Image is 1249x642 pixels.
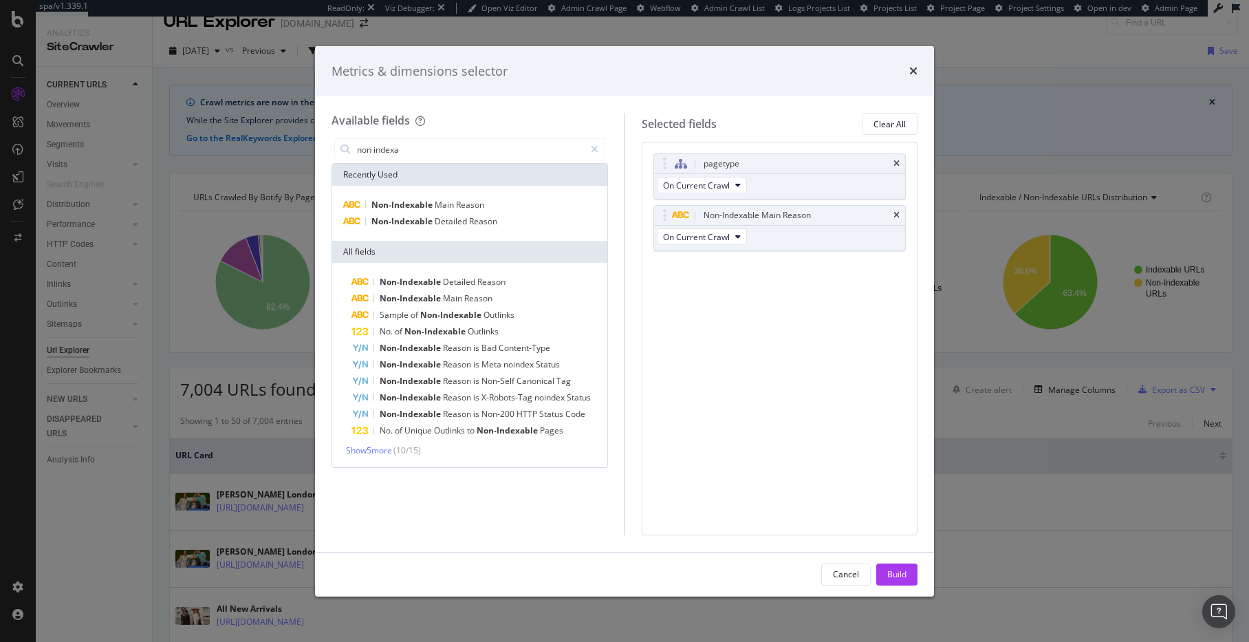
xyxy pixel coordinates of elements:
[876,564,917,586] button: Build
[380,408,443,420] span: Non-Indexable
[517,408,539,420] span: HTTP
[380,325,395,337] span: No.
[909,63,917,81] div: times
[332,241,607,263] div: All fields
[380,375,443,387] span: Non-Indexable
[332,63,508,81] div: Metrics & dimensions selector
[663,231,730,243] span: On Current Crawl
[346,445,392,456] span: Show 5 more
[443,342,473,354] span: Reason
[371,199,435,211] span: Non-Indexable
[380,342,443,354] span: Non-Indexable
[435,215,469,227] span: Detailed
[503,359,536,370] span: noindex
[468,325,499,337] span: Outlinks
[434,425,467,436] span: Outlinks
[371,215,435,227] span: Non-Indexable
[443,392,473,403] span: Reason
[821,564,871,586] button: Cancel
[477,276,506,288] span: Reason
[642,116,717,132] div: Selected fields
[653,153,906,200] div: pagetypetimesOn Current Crawl
[893,160,900,168] div: times
[443,375,473,387] span: Reason
[443,276,477,288] span: Detailed
[380,309,411,321] span: Sample
[534,392,567,403] span: noindex
[473,375,481,387] span: is
[380,359,443,370] span: Non-Indexable
[473,392,481,403] span: is
[481,392,534,403] span: X-Robots-Tag
[443,292,464,304] span: Main
[556,375,571,387] span: Tag
[356,139,585,160] input: Search by field name
[435,199,456,211] span: Main
[464,292,492,304] span: Reason
[473,342,481,354] span: is
[565,408,585,420] span: Code
[517,375,556,387] span: Canonical
[873,118,906,130] div: Clear All
[704,208,811,222] div: Non-Indexable Main Reason
[536,359,560,370] span: Status
[473,408,481,420] span: is
[887,568,906,580] div: Build
[380,425,395,436] span: No.
[404,325,468,337] span: Non-Indexable
[567,392,591,403] span: Status
[443,408,473,420] span: Reason
[380,276,443,288] span: Non-Indexable
[420,309,484,321] span: Non-Indexable
[833,568,859,580] div: Cancel
[473,359,481,370] span: is
[657,228,747,245] button: On Current Crawl
[540,425,563,436] span: Pages
[499,342,550,354] span: Content-Type
[467,425,477,436] span: to
[481,375,517,387] span: Non-Self
[315,46,934,597] div: modal
[663,180,730,191] span: On Current Crawl
[1202,595,1235,628] div: Open Intercom Messenger
[481,342,499,354] span: Bad
[332,164,607,186] div: Recently Used
[332,113,410,128] div: Available fields
[704,157,739,171] div: pagetype
[893,211,900,220] div: times
[443,359,473,370] span: Reason
[393,445,421,456] span: ( 10 / 15 )
[484,309,514,321] span: Outlinks
[653,205,906,251] div: Non-Indexable Main ReasontimesOn Current Crawl
[862,113,917,135] button: Clear All
[380,292,443,304] span: Non-Indexable
[380,392,443,403] span: Non-Indexable
[469,215,497,227] span: Reason
[657,177,747,193] button: On Current Crawl
[404,425,434,436] span: Unique
[539,408,565,420] span: Status
[481,359,503,370] span: Meta
[411,309,420,321] span: of
[456,199,484,211] span: Reason
[477,425,540,436] span: Non-Indexable
[395,325,404,337] span: of
[395,425,404,436] span: of
[481,408,517,420] span: Non-200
